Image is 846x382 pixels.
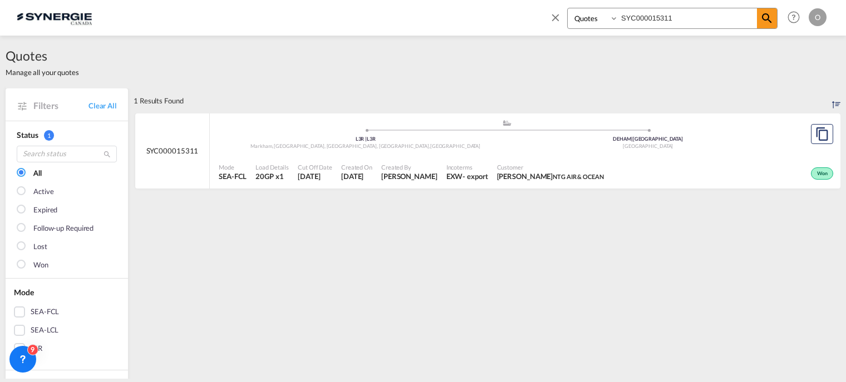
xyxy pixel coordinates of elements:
[631,136,633,142] span: |
[497,163,604,171] span: Customer
[33,205,57,216] div: Expired
[463,171,488,181] div: - export
[446,163,488,171] span: Incoterms
[33,241,47,252] div: Lost
[341,171,372,181] span: 7 Oct 2025
[553,173,604,180] span: NTG AIR & OCEAN
[14,325,120,336] md-checkbox: SEA-LCL
[365,136,367,142] span: |
[6,67,79,77] span: Manage all your quotes
[33,223,94,234] div: Follow-up Required
[817,170,830,178] span: Won
[811,124,833,144] button: Copy Quote
[549,11,562,23] md-icon: icon-close
[14,306,120,317] md-checkbox: SEA-FCL
[17,130,117,141] div: Status 1
[381,163,437,171] span: Created By
[31,306,59,317] div: SEA-FCL
[31,343,42,354] div: AIR
[623,143,673,149] span: [GEOGRAPHIC_DATA]
[17,146,117,162] input: Search status
[341,163,372,171] span: Created On
[103,150,111,158] md-icon: icon-magnify
[88,101,117,111] a: Clear All
[381,171,437,181] span: Pablo Gomez Saldarriaga
[811,167,833,180] div: Won
[784,8,803,27] span: Help
[815,127,829,141] md-icon: assets/icons/custom/copyQuote.svg
[250,143,430,149] span: Markham, [GEOGRAPHIC_DATA], [GEOGRAPHIC_DATA], [GEOGRAPHIC_DATA]
[500,120,514,126] md-icon: assets/icons/custom/ship-fill.svg
[446,171,488,181] div: EXW export
[298,163,332,171] span: Cut Off Date
[760,12,774,25] md-icon: icon-magnify
[255,171,289,181] span: 20GP x 1
[809,8,827,26] div: O
[757,8,777,28] span: icon-magnify
[219,163,247,171] span: Mode
[549,8,567,34] span: icon-close
[430,143,480,149] span: [GEOGRAPHIC_DATA]
[446,171,463,181] div: EXW
[33,168,42,179] div: All
[613,136,683,142] span: DEHAM [GEOGRAPHIC_DATA]
[255,163,289,171] span: Load Details
[134,88,184,113] div: 1 Results Found
[832,88,840,113] div: Sort by: Created On
[784,8,809,28] div: Help
[618,8,757,28] input: Enter Quotation Number
[497,171,604,181] span: LIANE CARMIENKE NTG AIR & OCEAN
[44,130,54,141] span: 1
[6,47,79,65] span: Quotes
[135,113,840,189] div: SYC000015311 assets/icons/custom/ship-fill.svgassets/icons/custom/roll-o-plane.svgOrigin CanadaDe...
[219,171,247,181] span: SEA-FCL
[33,100,88,112] span: Filters
[14,343,120,354] md-checkbox: AIR
[31,325,58,336] div: SEA-LCL
[298,171,332,181] span: 7 Oct 2025
[146,146,199,156] span: SYC000015311
[33,260,48,271] div: Won
[356,136,367,142] span: L3R
[429,143,430,149] span: ,
[33,186,53,197] div: Active
[367,136,376,142] span: L3R
[17,5,92,30] img: 1f56c880d42311ef80fc7dca854c8e59.png
[14,287,34,297] span: Mode
[17,130,38,140] span: Status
